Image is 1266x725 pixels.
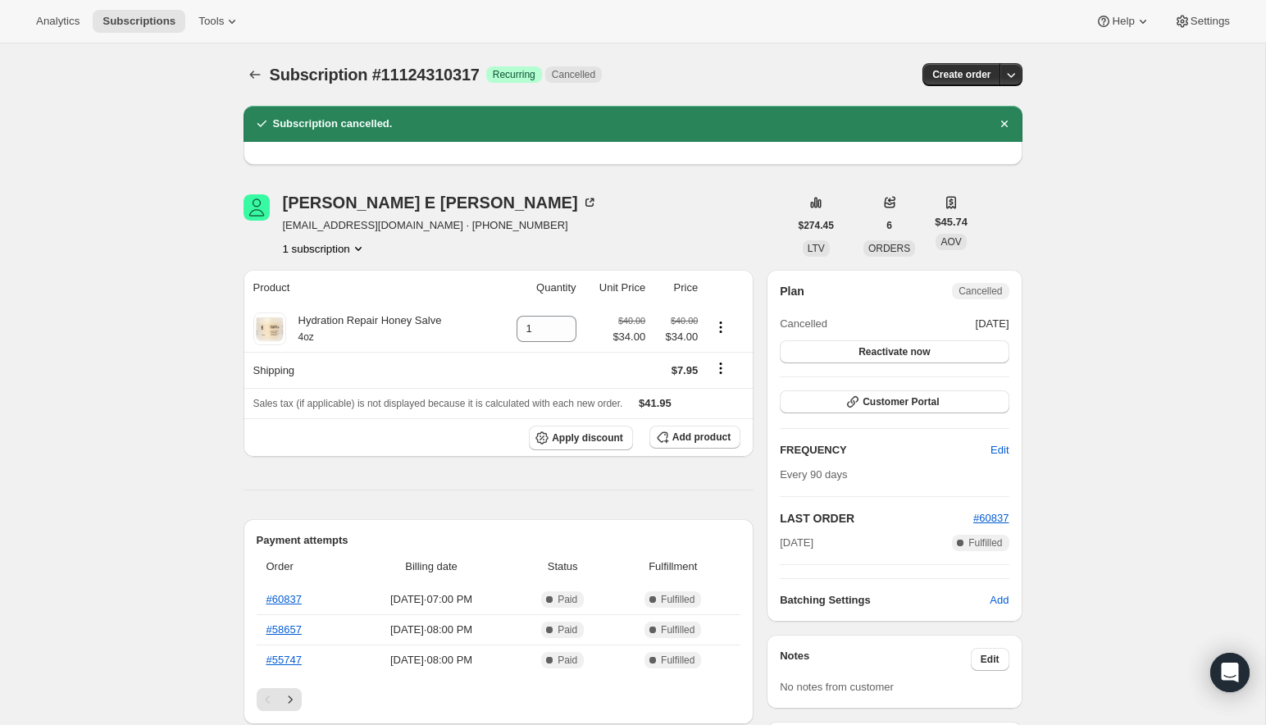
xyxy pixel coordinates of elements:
[529,426,633,450] button: Apply discount
[189,10,250,33] button: Tools
[650,270,703,306] th: Price
[244,63,266,86] button: Subscriptions
[1086,10,1160,33] button: Help
[493,68,535,81] span: Recurring
[672,431,731,444] span: Add product
[253,398,623,409] span: Sales tax (if applicable) is not displayed because it is calculated with each new order.
[973,512,1009,524] a: #60837
[886,219,892,232] span: 6
[558,654,577,667] span: Paid
[558,593,577,606] span: Paid
[932,68,990,81] span: Create order
[968,536,1002,549] span: Fulfilled
[780,535,813,551] span: [DATE]
[93,10,185,33] button: Subscriptions
[661,593,694,606] span: Fulfilled
[981,653,1000,666] span: Edit
[971,648,1009,671] button: Edit
[270,66,480,84] span: Subscription #11124310317
[283,194,598,211] div: [PERSON_NAME] E [PERSON_NAME]
[990,592,1009,609] span: Add
[976,316,1009,332] span: [DATE]
[618,316,645,326] small: $40.00
[808,243,825,254] span: LTV
[253,312,286,345] img: product img
[353,559,510,575] span: Billing date
[973,510,1009,527] button: #60837
[558,623,577,636] span: Paid
[990,442,1009,458] span: Edit
[780,681,894,693] span: No notes from customer
[266,623,302,636] a: #58657
[789,214,844,237] button: $274.45
[279,688,302,711] button: Next
[257,549,348,585] th: Order
[780,442,990,458] h2: FREQUENCY
[940,236,961,248] span: AOV
[520,559,605,575] span: Status
[672,364,699,376] span: $7.95
[283,240,367,257] button: Product actions
[102,15,175,28] span: Subscriptions
[780,592,990,609] h6: Batching Settings
[671,316,698,326] small: $40.00
[780,648,971,671] h3: Notes
[868,243,910,254] span: ORDERS
[780,468,847,481] span: Every 90 days
[981,437,1018,463] button: Edit
[661,654,694,667] span: Fulfilled
[244,352,495,388] th: Shipping
[877,214,902,237] button: 6
[980,587,1018,613] button: Add
[353,652,510,668] span: [DATE] · 08:00 PM
[552,68,595,81] span: Cancelled
[780,390,1009,413] button: Customer Portal
[1191,15,1230,28] span: Settings
[266,593,302,605] a: #60837
[1210,653,1250,692] div: Open Intercom Messenger
[244,194,270,221] span: Gayle E Williams
[959,285,1002,298] span: Cancelled
[655,329,698,345] span: $34.00
[257,532,741,549] h2: Payment attempts
[780,283,804,299] h2: Plan
[244,270,495,306] th: Product
[581,270,651,306] th: Unit Price
[922,63,1000,86] button: Create order
[935,214,968,230] span: $45.74
[863,395,939,408] span: Customer Portal
[286,312,442,345] div: Hydration Repair Honey Salve
[639,397,672,409] span: $41.95
[993,112,1016,135] button: Dismiss notification
[283,217,598,234] span: [EMAIL_ADDRESS][DOMAIN_NAME] · [PHONE_NUMBER]
[26,10,89,33] button: Analytics
[353,622,510,638] span: [DATE] · 08:00 PM
[858,345,930,358] span: Reactivate now
[615,559,731,575] span: Fulfillment
[1164,10,1240,33] button: Settings
[649,426,740,449] button: Add product
[708,359,734,377] button: Shipping actions
[353,591,510,608] span: [DATE] · 07:00 PM
[257,688,741,711] nav: Pagination
[780,510,973,527] h2: LAST ORDER
[708,318,734,336] button: Product actions
[298,331,314,343] small: 4oz
[780,316,827,332] span: Cancelled
[780,340,1009,363] button: Reactivate now
[266,654,302,666] a: #55747
[613,329,645,345] span: $34.00
[552,431,623,445] span: Apply discount
[494,270,581,306] th: Quantity
[198,15,224,28] span: Tools
[661,623,694,636] span: Fulfilled
[1112,15,1134,28] span: Help
[36,15,80,28] span: Analytics
[273,116,393,132] h2: Subscription cancelled.
[799,219,834,232] span: $274.45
